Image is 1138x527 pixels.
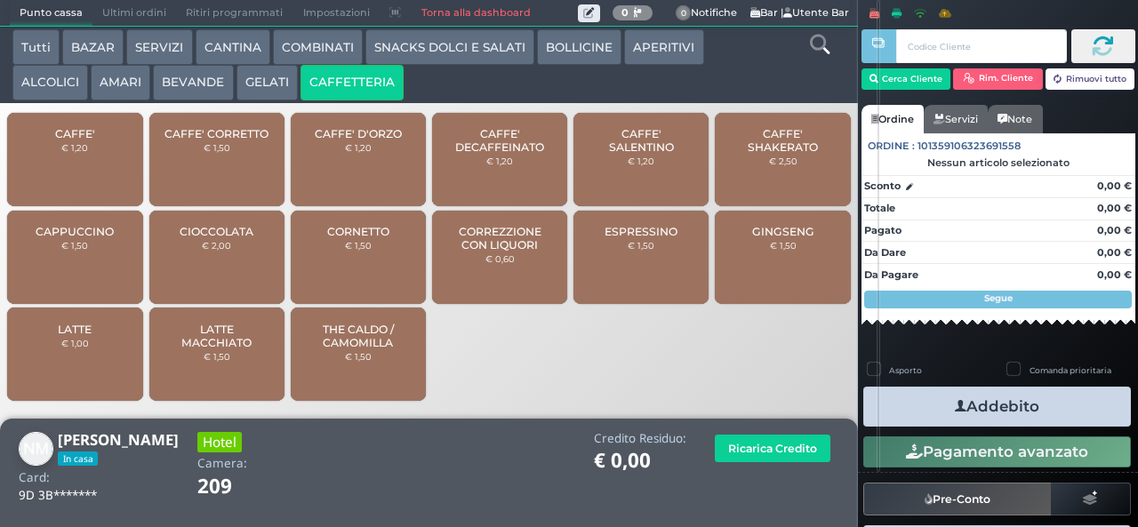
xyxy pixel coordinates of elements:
span: Ritiri programmati [176,1,293,26]
label: Comanda prioritaria [1030,364,1111,376]
button: ALCOLICI [12,65,88,100]
button: Rimuovi tutto [1046,68,1135,90]
button: CANTINA [196,29,270,65]
span: CAFFE' D'ORZO [315,127,402,140]
small: € 1,50 [628,240,654,251]
b: 0 [621,6,629,19]
small: € 2,00 [202,240,231,251]
button: COMBINATI [273,29,363,65]
span: THE CALDO / CAMOMILLA [306,323,412,349]
strong: 0,00 € [1097,180,1132,192]
small: € 1,50 [345,240,372,251]
small: € 1,50 [61,240,88,251]
span: LATTE [58,323,92,336]
img: Nunzio Miccoli [19,432,53,467]
strong: 0,00 € [1097,224,1132,236]
strong: Segue [984,292,1013,304]
button: Pre-Conto [863,483,1052,515]
h4: Camera: [197,457,247,470]
span: 101359106323691558 [918,139,1021,154]
button: GELATI [236,65,298,100]
span: CIOCCOLATA [180,225,253,238]
small: € 1,50 [204,351,230,362]
button: AMARI [91,65,150,100]
span: CAFFE' SHAKERATO [730,127,836,154]
span: CAPPUCCINO [36,225,114,238]
button: CAFFETTERIA [301,65,404,100]
a: Servizi [924,105,988,133]
strong: 0,00 € [1097,268,1132,281]
button: SERVIZI [126,29,192,65]
b: [PERSON_NAME] [58,429,179,450]
strong: Sconto [864,179,901,194]
button: BEVANDE [153,65,233,100]
strong: 0,00 € [1097,202,1132,214]
h1: € 0,00 [594,450,686,472]
button: Pagamento avanzato [863,436,1131,467]
div: Nessun articolo selezionato [862,156,1135,169]
span: ESPRESSINO [605,225,677,238]
a: Torna alla dashboard [411,1,540,26]
h1: 209 [197,475,282,498]
span: Punto cassa [10,1,92,26]
span: CAFFE' [55,127,95,140]
span: Impostazioni [293,1,380,26]
a: Note [988,105,1042,133]
small: € 1,20 [345,142,372,153]
small: € 1,20 [486,156,513,166]
button: APERITIVI [624,29,703,65]
button: Cerca Cliente [862,68,951,90]
strong: Da Pagare [864,268,918,281]
small: € 0,60 [485,253,515,264]
strong: 0,00 € [1097,246,1132,259]
small: € 2,50 [769,156,797,166]
strong: Totale [864,202,895,214]
span: 0 [676,5,692,21]
button: SNACKS DOLCI E SALATI [365,29,534,65]
input: Codice Cliente [896,29,1066,63]
small: € 1,50 [770,240,797,251]
button: Ricarica Credito [715,435,830,462]
span: CAFFE' CORRETTO [164,127,268,140]
small: € 1,50 [204,142,230,153]
span: Ultimi ordini [92,1,176,26]
span: LATTE MACCHIATO [164,323,269,349]
span: In casa [58,451,98,466]
span: GINGSENG [752,225,814,238]
strong: Da Dare [864,246,906,259]
button: BAZAR [62,29,124,65]
span: Ordine : [868,139,915,154]
a: Ordine [862,105,924,133]
span: CAFFE' DECAFFEINATO [447,127,553,154]
label: Asporto [889,364,922,376]
button: BOLLICINE [537,29,621,65]
small: € 1,00 [61,338,89,348]
small: € 1,50 [345,351,372,362]
span: CORREZZIONE CON LIQUORI [447,225,553,252]
button: Tutti [12,29,60,65]
strong: Pagato [864,224,902,236]
button: Rim. Cliente [953,68,1043,90]
h4: Credito Residuo: [594,432,686,445]
h4: Card: [19,471,50,484]
span: CORNETTO [327,225,389,238]
h3: Hotel [197,432,242,452]
button: Addebito [863,387,1131,427]
small: € 1,20 [628,156,654,166]
span: CAFFE' SALENTINO [589,127,694,154]
small: € 1,20 [61,142,88,153]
